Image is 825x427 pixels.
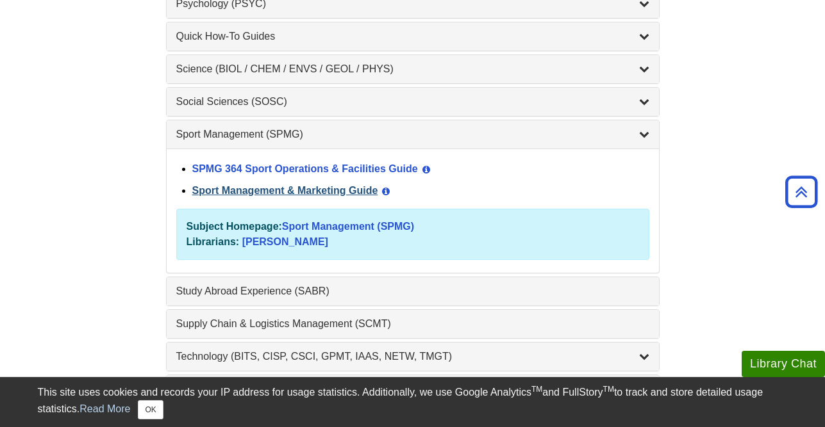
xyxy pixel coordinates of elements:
a: Study Abroad Experience (SABR) [176,284,649,299]
strong: Subject Homepage: [187,221,282,232]
a: SPMG 364 Sport Operations & Facilities Guide [192,163,418,174]
a: Science (BIOL / CHEM / ENVS / GEOL / PHYS) [176,61,649,77]
sup: TM [603,385,614,394]
a: Sport Management (SPMG) [282,221,414,232]
div: This site uses cookies and records your IP address for usage statistics. Additionally, we use Goo... [38,385,788,419]
a: Read More [79,403,130,414]
button: Library Chat [742,351,825,377]
a: Social Sciences (SOSC) [176,94,649,109]
button: Close [138,400,163,419]
a: Supply Chain & Logistics Management (SCMT) [176,316,649,332]
div: Sport Management (SPMG) [167,149,659,273]
a: Sport Management (SPMG) [176,127,649,142]
a: Back to Top [781,183,822,200]
a: Technology (BITS, CISP, CSCI, GPMT, IAAS, NETW, TMGT) [176,349,649,364]
a: Quick How-To Guides [176,29,649,44]
a: Sport Management & Marketing Guide [192,185,378,196]
sup: TM [531,385,542,394]
strong: Librarians: [187,236,240,247]
a: [PERSON_NAME] [242,236,328,247]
